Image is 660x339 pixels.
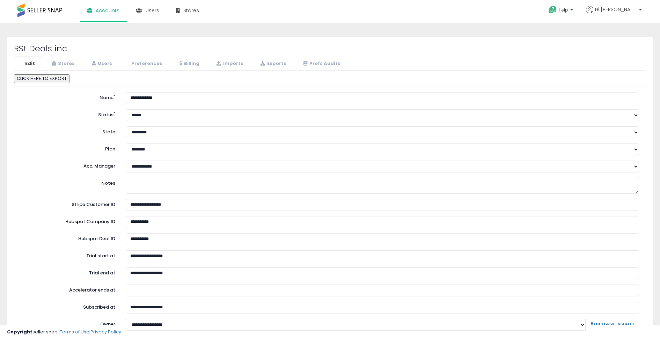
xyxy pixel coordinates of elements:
a: Imports [207,57,251,71]
label: Status [16,109,120,118]
a: Stores [43,57,82,71]
label: Name [16,92,120,101]
label: State [16,126,120,135]
span: Help [559,7,568,13]
label: Acc. Manager [16,161,120,170]
button: CLICK HERE TO EXPORT [14,74,69,83]
a: Prefs Audits [294,57,348,71]
label: Trial start at [16,250,120,259]
label: Hubspot Deal ID [16,233,120,242]
span: Accounts [96,7,119,14]
div: seller snap | | [7,329,121,336]
label: Trial end at [16,267,120,277]
h2: RSt Deals inc [14,44,646,53]
a: Billing [170,57,207,71]
label: Notes [16,178,120,187]
a: Edit [14,57,42,71]
a: Users [83,57,119,71]
label: Plan [16,143,120,153]
label: Hubspot Company ID [16,216,120,225]
a: Privacy Policy [90,329,121,335]
a: Preferences [120,57,170,71]
label: Owner [100,321,115,328]
label: Accelerator ends at [16,285,120,294]
strong: Copyright [7,329,32,335]
a: Exports [251,57,294,71]
a: Hi [PERSON_NAME] [586,6,642,22]
label: Subscribed at [16,302,120,311]
label: Stripe Customer ID [16,199,120,208]
span: Hi [PERSON_NAME] [595,6,637,13]
span: Stores [183,7,199,14]
span: Users [146,7,159,14]
a: Terms of Use [60,329,89,335]
i: Get Help [548,5,557,14]
a: [PERSON_NAME] [590,322,635,327]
